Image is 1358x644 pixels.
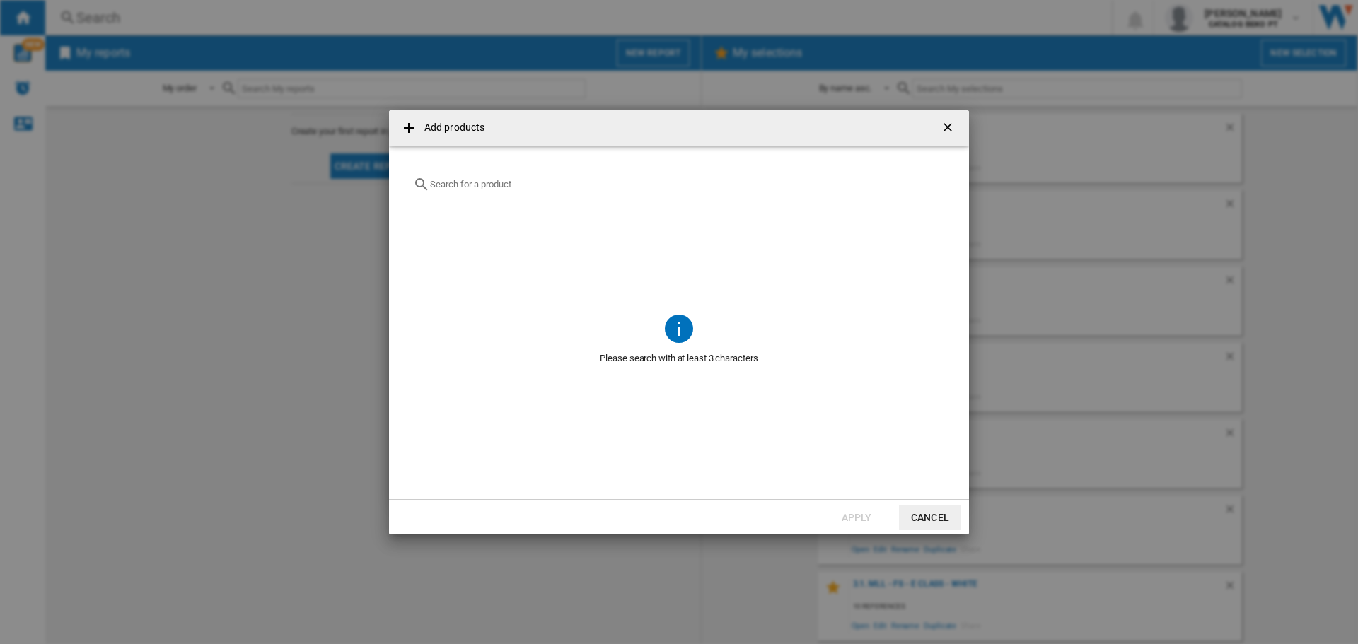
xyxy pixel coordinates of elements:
button: Apply [825,505,888,530]
ng-md-icon: getI18NText('BUTTONS.CLOSE_DIALOG') [941,120,958,137]
button: getI18NText('BUTTONS.CLOSE_DIALOG') [935,114,963,142]
span: Please search with at least 3 characters [406,345,952,372]
input: Search for a product [430,179,945,189]
h4: Add products [417,121,484,135]
button: Cancel [899,505,961,530]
